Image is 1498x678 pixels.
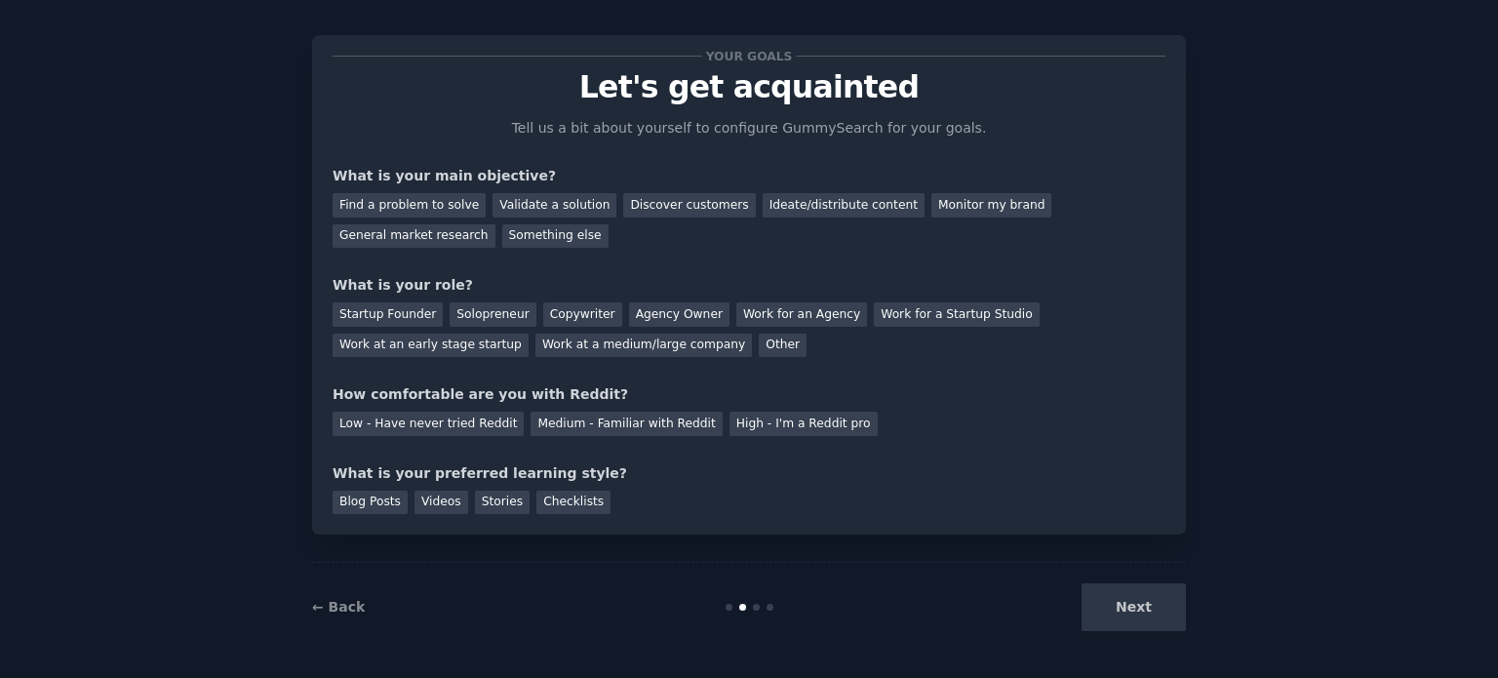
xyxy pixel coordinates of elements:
[333,224,495,249] div: General market research
[736,302,867,327] div: Work for an Agency
[759,334,807,358] div: Other
[702,46,796,66] span: Your goals
[333,334,529,358] div: Work at an early stage startup
[931,193,1051,218] div: Monitor my brand
[535,334,752,358] div: Work at a medium/large company
[414,491,468,515] div: Videos
[333,491,408,515] div: Blog Posts
[543,302,622,327] div: Copywriter
[729,412,878,436] div: High - I'm a Reddit pro
[502,224,609,249] div: Something else
[623,193,755,218] div: Discover customers
[333,166,1165,186] div: What is your main objective?
[333,70,1165,104] p: Let's get acquainted
[333,384,1165,405] div: How comfortable are you with Reddit?
[333,275,1165,296] div: What is your role?
[450,302,535,327] div: Solopreneur
[475,491,530,515] div: Stories
[493,193,616,218] div: Validate a solution
[763,193,925,218] div: Ideate/distribute content
[312,599,365,615] a: ← Back
[629,302,729,327] div: Agency Owner
[333,193,486,218] div: Find a problem to solve
[333,463,1165,484] div: What is your preferred learning style?
[536,491,611,515] div: Checklists
[333,302,443,327] div: Startup Founder
[333,412,524,436] div: Low - Have never tried Reddit
[874,302,1039,327] div: Work for a Startup Studio
[503,118,995,139] p: Tell us a bit about yourself to configure GummySearch for your goals.
[531,412,722,436] div: Medium - Familiar with Reddit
